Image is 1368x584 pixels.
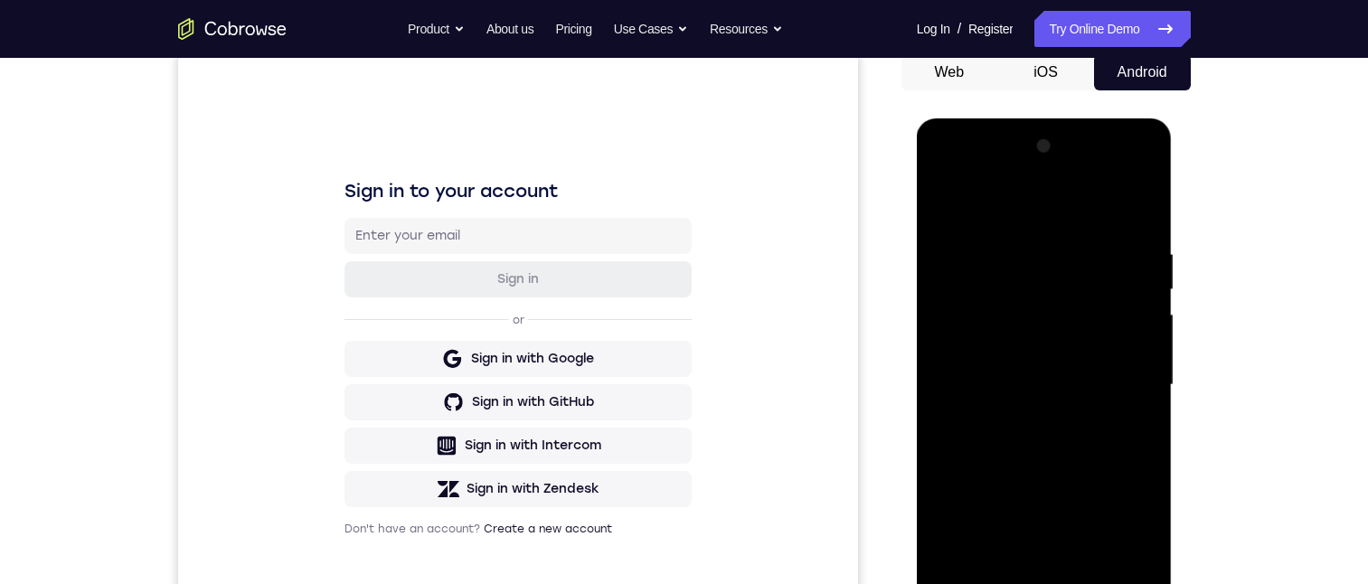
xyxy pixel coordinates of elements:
[968,11,1013,47] a: Register
[293,296,416,314] div: Sign in with Google
[408,11,465,47] button: Product
[901,54,998,90] button: Web
[1034,11,1190,47] a: Try Online Demo
[178,18,287,40] a: Go to the home page
[306,468,434,481] a: Create a new account
[917,11,950,47] a: Log In
[166,417,514,453] button: Sign in with Zendesk
[1094,54,1191,90] button: Android
[288,426,421,444] div: Sign in with Zendesk
[166,373,514,410] button: Sign in with Intercom
[166,467,514,482] p: Don't have an account?
[287,382,423,400] div: Sign in with Intercom
[486,11,533,47] a: About us
[331,259,350,273] p: or
[294,339,416,357] div: Sign in with GitHub
[614,11,688,47] button: Use Cases
[166,287,514,323] button: Sign in with Google
[166,330,514,366] button: Sign in with GitHub
[997,54,1094,90] button: iOS
[710,11,783,47] button: Resources
[958,18,961,40] span: /
[555,11,591,47] a: Pricing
